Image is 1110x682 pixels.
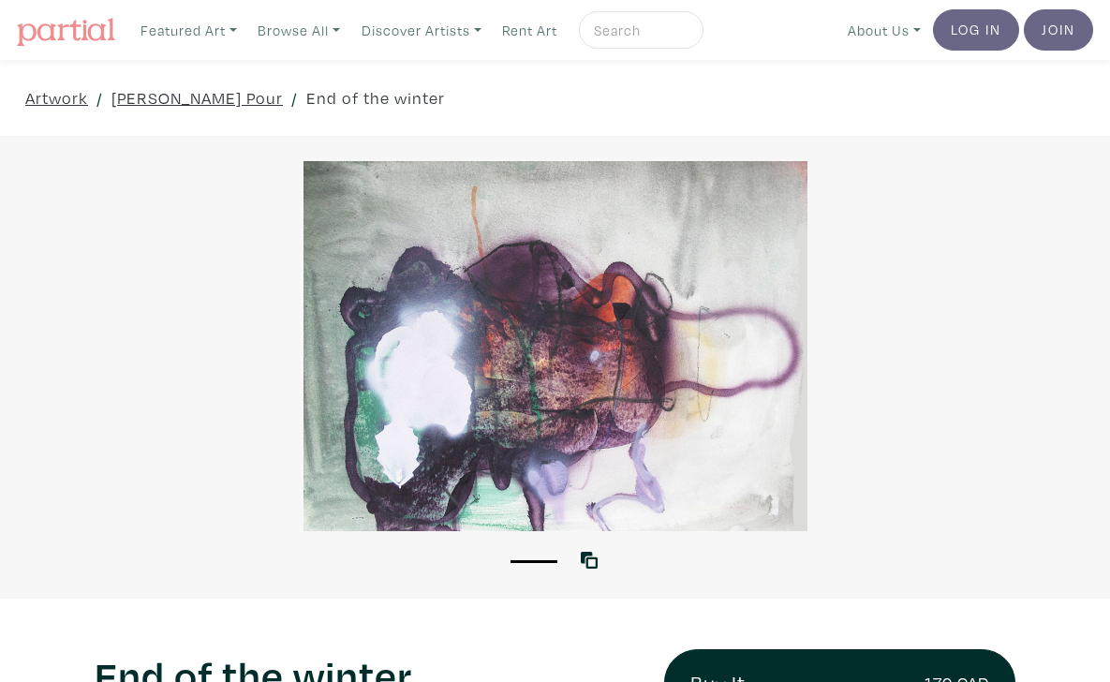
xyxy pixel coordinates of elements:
[111,85,283,111] a: [PERSON_NAME] Pour
[494,11,566,50] a: Rent Art
[25,85,88,111] a: Artwork
[306,85,445,111] a: End of the winter
[933,9,1019,51] a: Log In
[511,560,557,563] button: 1 of 1
[291,85,298,111] span: /
[353,11,490,50] a: Discover Artists
[1024,9,1093,51] a: Join
[839,11,929,50] a: About Us
[592,19,686,42] input: Search
[132,11,245,50] a: Featured Art
[249,11,348,50] a: Browse All
[96,85,103,111] span: /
